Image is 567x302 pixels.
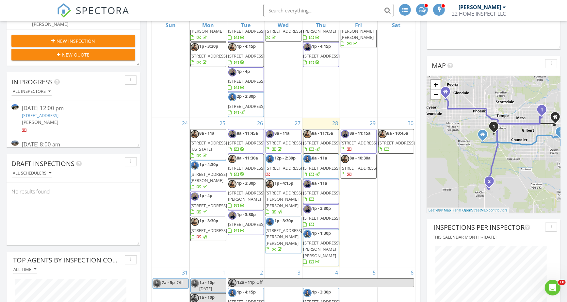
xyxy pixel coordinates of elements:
span: 1a - 10p [200,294,215,300]
a: 2p - 2:30p [STREET_ADDRESS] [228,93,265,115]
td: Go to August 28, 2025 [302,118,340,267]
a: 8:00 am [STREET_ADDRESS] [PERSON_NAME] 36 minutes drive time 25.6 miles [11,6,135,48]
i: 2 [488,179,491,184]
span: [STREET_ADDRESS] [191,203,227,209]
i: 1 [493,125,495,129]
span: [STREET_ADDRESS] [266,28,302,34]
span: [STREET_ADDRESS] [266,140,302,146]
a: 1p - 4p [STREET_ADDRESS] [191,193,227,214]
span: 8a - 11:45a [237,130,258,136]
div: 22 HOME INSPECT LLC [452,10,506,17]
a: [STREET_ADDRESS][PERSON_NAME] [303,12,340,41]
a: 8a - 11a [STREET_ADDRESS] [303,155,340,177]
span: 1p - 3:30p [312,205,331,211]
div: 1205 E COTTONWOOD LN, Phoenix AZ 85048 [483,134,487,138]
a: Go to August 29, 2025 [369,118,377,128]
td: Go to August 24, 2025 [152,118,189,267]
span: Draft Inspections [11,159,74,168]
a: 1p - 4:30p [STREET_ADDRESS][PERSON_NAME] [190,160,226,192]
a: Go to September 5, 2025 [372,267,377,278]
a: 8a - 10:30a [STREET_ADDRESS] [341,155,378,177]
span: 1a - 10p [200,279,215,285]
img: autin_3.jpg [228,211,236,220]
a: 8a - 11a [STREET_ADDRESS] [303,179,339,204]
a: Go to August 31, 2025 [181,267,189,278]
div: [DATE] 8:00 am [22,141,125,149]
span: [STREET_ADDRESS][PERSON_NAME][PERSON_NAME] [303,240,340,258]
img: me1.jpg [191,279,199,288]
div: [PERSON_NAME] [459,4,501,10]
span: 8a - 11a [275,130,290,136]
span: 10 [558,280,566,285]
a: Go to August 27, 2025 [294,118,302,128]
a: Friday [354,21,363,30]
a: 8a - 11a [STREET_ADDRESS] [303,180,340,202]
div: 126 N 58th St, Mesa, AZ 85205 [542,109,546,113]
a: [DATE] 12:00 pm [STREET_ADDRESS] [PERSON_NAME] [11,104,135,133]
span: [STREET_ADDRESS] [303,190,340,196]
span: New Quote [62,51,90,58]
input: Search everything... [263,4,394,17]
span: 1p - 3:30p [200,218,219,224]
span: 1p - 3:30p [237,180,256,186]
span: [STREET_ADDRESS][PERSON_NAME] [303,22,340,34]
a: 8a - 10:45a [STREET_ADDRESS] [378,129,414,154]
a: Go to August 28, 2025 [331,118,340,128]
a: Go to September 4, 2025 [334,267,340,278]
a: Zoom out [431,90,441,99]
a: Go to August 25, 2025 [219,118,227,128]
span: [STREET_ADDRESS] [303,53,340,59]
span: SPECTORA [76,3,129,17]
span: 1p - 4p [200,193,213,198]
span: 2p - 2:30p [237,93,256,99]
span: [DATE] [200,286,212,292]
a: 1p - 4:15p [STREET_ADDRESS] [228,42,264,67]
a: 1p - 4:15p [STREET_ADDRESS][PERSON_NAME][PERSON_NAME] [266,179,301,216]
a: SPECTORA [57,9,129,23]
span: [STREET_ADDRESS] [341,140,378,146]
span: [STREET_ADDRESS] [191,227,227,233]
a: 1p - 1:30p [STREET_ADDRESS][PERSON_NAME][PERSON_NAME] [303,230,340,265]
img: me1.jpg [228,93,236,101]
img: autin_3.jpg [303,180,312,188]
span: [STREET_ADDRESS] [228,140,265,146]
img: kevin_2.jpg [228,43,236,51]
span: [STREET_ADDRESS][PERSON_NAME] [228,190,265,202]
a: Monday [201,21,216,30]
span: New Inspection [57,38,95,44]
span: Map [432,61,446,70]
span: 8a - 10:30a [350,155,371,161]
a: Go to August 30, 2025 [406,118,415,128]
a: 1p - 4p [STREET_ADDRESS] [228,67,264,92]
td: Go to August 25, 2025 [189,118,227,267]
a: 8a - 10:45a [STREET_ADDRESS] [379,130,415,152]
a: 1p - 3:30p [STREET_ADDRESS] [303,205,340,227]
a: 8a - 11:15a [STREET_ADDRESS] [341,129,377,154]
span: In Progress [11,77,53,86]
a: 1p - 3:30p [STREET_ADDRESS] [228,211,265,233]
span: [PERSON_NAME] [32,21,69,27]
span: 8a - 10:45a [387,130,409,136]
span: [STREET_ADDRESS] [341,165,378,171]
span: [STREET_ADDRESS][PERSON_NAME][PERSON_NAME] [341,22,378,40]
a: [STREET_ADDRESS][PERSON_NAME] [191,12,227,41]
a: 1p - 3:30p [STREET_ADDRESS] [190,42,226,67]
span: 1p - 4:15p [312,43,331,49]
a: [STREET_ADDRESS][PERSON_NAME][PERSON_NAME] [341,12,378,47]
img: autin_3.jpg [228,68,236,76]
img: autin_3.jpg [191,193,199,201]
a: 2p - 2:30p [STREET_ADDRESS] [228,92,264,117]
img: 9374925%2Fcover_photos%2FAbyrq6JsNqYSeC6pCNSb%2Fsmall.jpg [11,104,19,109]
img: autin_3.jpg [266,130,274,138]
span: Off [177,279,183,285]
span: 8a - 11a [312,180,328,186]
a: Leaflet [429,208,439,212]
a: Zoom in [431,80,441,90]
a: Go to September 3, 2025 [297,267,302,278]
img: 9363347%2Fcover_photos%2FzpacX9P8fCBYhBqcsv6K%2Fsmall.jpg [11,141,19,146]
span: 1p - 4:15p [237,43,256,49]
span: 1p - 4p [237,68,250,74]
span: 8a - 11:15a [350,130,371,136]
button: All time [13,265,37,274]
div: 4932 N Eco Cir, Phoenix AZ 85037 [445,92,449,95]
